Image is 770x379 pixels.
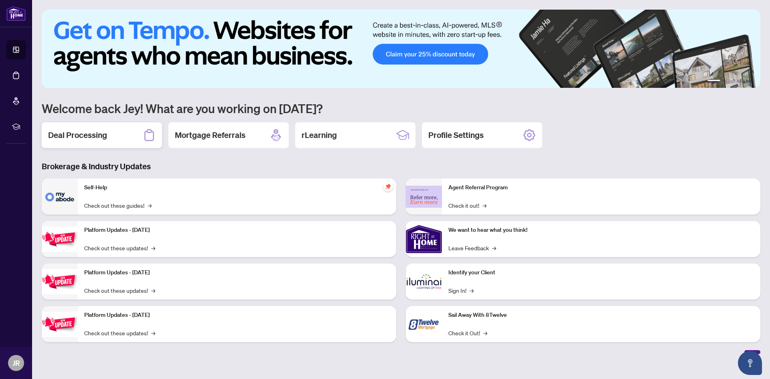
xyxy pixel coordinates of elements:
[84,243,155,252] a: Check out these updates!→
[84,268,390,277] p: Platform Updates - [DATE]
[406,306,442,342] img: Sail Away With 8Twelve
[48,130,107,141] h2: Deal Processing
[42,312,78,337] img: Platform Updates - June 23, 2025
[84,286,155,295] a: Check out these updates!→
[175,130,245,141] h2: Mortgage Referrals
[383,182,393,191] span: pushpin
[42,10,760,88] img: Slide 0
[482,201,486,210] span: →
[84,311,390,320] p: Platform Updates - [DATE]
[151,286,155,295] span: →
[483,328,487,337] span: →
[84,328,155,337] a: Check out these updates!→
[470,286,474,295] span: →
[448,311,754,320] p: Sail Away With 8Twelve
[736,80,740,83] button: 4
[42,178,78,215] img: Self-Help
[448,268,754,277] p: Identify your Client
[743,80,746,83] button: 5
[42,161,760,172] h3: Brokerage & Industry Updates
[42,269,78,294] img: Platform Updates - July 8, 2025
[428,130,484,141] h2: Profile Settings
[448,243,496,252] a: Leave Feedback→
[448,183,754,192] p: Agent Referral Program
[406,221,442,257] img: We want to hear what you think!
[12,357,20,369] span: JR
[730,80,733,83] button: 3
[749,80,752,83] button: 6
[448,328,487,337] a: Check it Out!→
[6,6,26,21] img: logo
[302,130,337,141] h2: rLearning
[707,80,720,83] button: 1
[151,243,155,252] span: →
[84,183,390,192] p: Self-Help
[406,263,442,300] img: Identify your Client
[42,101,760,116] h1: Welcome back Jey! What are you working on [DATE]?
[84,201,152,210] a: Check out these guides!→
[42,227,78,252] img: Platform Updates - July 21, 2025
[738,351,762,375] button: Open asap
[448,286,474,295] a: Sign In!→
[723,80,727,83] button: 2
[148,201,152,210] span: →
[448,201,486,210] a: Check it out!→
[492,243,496,252] span: →
[84,226,390,235] p: Platform Updates - [DATE]
[406,186,442,208] img: Agent Referral Program
[448,226,754,235] p: We want to hear what you think!
[151,328,155,337] span: →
